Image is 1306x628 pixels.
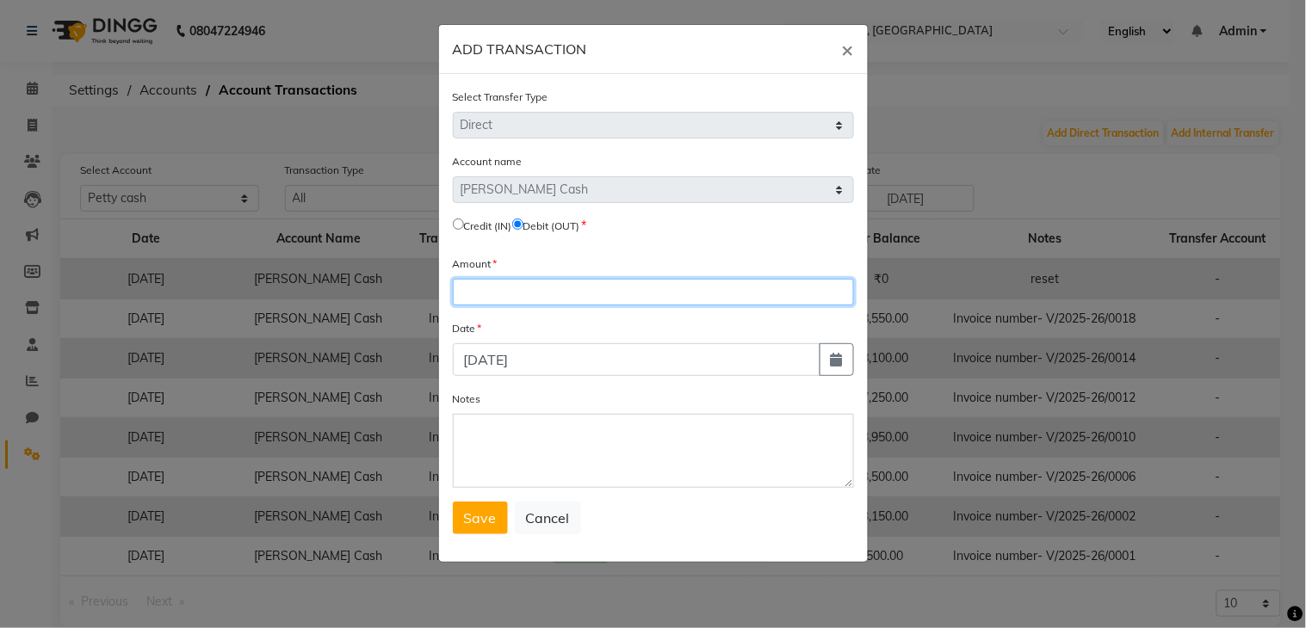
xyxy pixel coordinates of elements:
span: Save [464,509,497,526]
label: Credit (IN) [464,219,512,234]
label: Date [453,321,482,336]
label: Account name [453,154,523,169]
span: × [842,36,854,62]
label: Notes [453,391,481,407]
button: Save [453,502,508,534]
button: Cancel [515,502,581,534]
button: Close [828,25,868,73]
label: Amount [453,256,498,272]
label: Debit (OUT) [523,219,580,234]
h6: ADD TRANSACTION [453,39,587,59]
label: Select Transfer Type [453,89,548,105]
